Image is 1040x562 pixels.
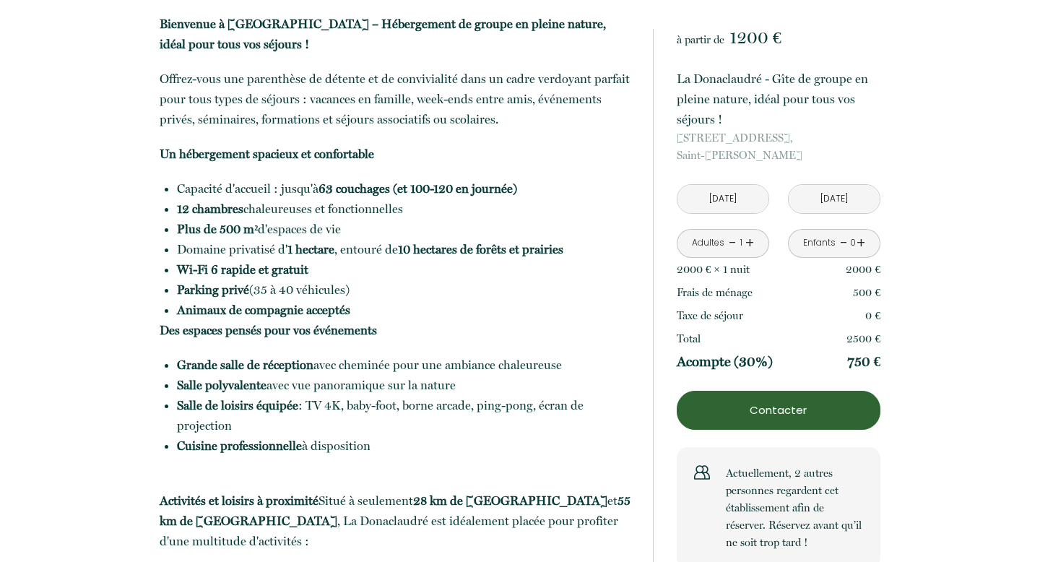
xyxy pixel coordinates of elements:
[745,232,754,254] a: +
[677,185,768,213] input: Arrivée
[677,284,753,301] p: Frais de ménage
[318,181,517,196] strong: 63 couchages (et 100-120 en journée)
[177,239,633,259] li: Domaine privatisé d' , entouré de
[694,464,710,480] img: users
[803,236,836,250] div: Enfants
[177,355,633,375] li: avec cheminée pour une ambiance chaleureuse
[677,129,880,164] p: Saint-[PERSON_NAME]
[177,438,302,453] strong: Cuisine professionnelle
[847,353,880,371] p: 750 €
[177,178,633,199] li: Capacité d'accueil : jusqu'à
[177,199,633,219] li: chaleureuses et fonctionnelles
[177,280,633,300] li: (35 à 40 véhicules)
[737,236,745,250] div: 1
[677,33,724,46] span: à partir de
[677,69,880,129] p: La Donaclaudré - Gîte de groupe en pleine nature, idéal pour tous vos séjours !
[789,185,880,213] input: Départ
[160,69,633,129] p: Offrez-vous une parenthèse de détente et de convivialité dans un cadre verdoyant parfait pour tou...
[177,378,266,392] strong: Salle polyvalente
[177,282,249,297] strong: Parking privé
[177,303,350,317] strong: Animaux de compagnie acceptés
[177,262,308,277] strong: Wi-Fi 6 rapide et gratuit
[726,464,863,551] p: Actuellement, 2 autres personnes regardent cet établissement afin de réserver. Réservez avant qu’...
[846,261,880,278] p: 2000 €
[840,232,848,254] a: -
[177,398,298,412] strong: Salle de loisirs équipée
[160,490,633,551] p: Situé à seulement et , La Donaclaudré est idéalement placée pour profiter d'une multitude d'activ...
[160,147,374,161] strong: Un hébergement spacieux et confortable
[413,493,607,508] strong: 28 km de [GEOGRAPHIC_DATA]
[682,402,875,419] p: Contacter
[677,353,773,371] p: Acompte (30%)
[287,242,334,256] strong: 1 hectare
[677,129,880,147] span: [STREET_ADDRESS],
[160,17,606,51] strong: Bienvenue à [GEOGRAPHIC_DATA] – Hébergement de groupe en pleine nature, idéal pour tous vos séjou...
[160,323,377,337] strong: Des espaces pensés pour vos événements
[849,236,857,250] div: 0
[865,307,880,324] p: 0 €
[177,222,258,236] strong: Plus de 500 m²
[677,261,750,278] p: 2000 € × 1 nuit
[857,232,865,254] a: +
[677,391,880,430] button: Contacter
[853,284,880,301] p: 500 €
[177,202,243,216] strong: 12 chambres
[177,375,633,395] li: avec vue panoramique sur la nature
[160,493,318,508] strong: Activités et loisirs à proximité
[177,219,633,239] li: d'espaces de vie
[677,330,701,347] p: Total
[677,307,743,324] p: Taxe de séjour
[177,395,633,436] li: : TV 4K, baby-foot, borne arcade, ping-pong, écran de projection
[729,232,737,254] a: -
[177,358,313,372] strong: Grande salle de réception
[398,242,563,256] strong: 10 hectares de forêts et prairies
[692,236,724,250] div: Adultes
[729,27,781,48] span: 1200 €
[177,436,633,456] li: à disposition
[846,330,880,347] p: 2500 €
